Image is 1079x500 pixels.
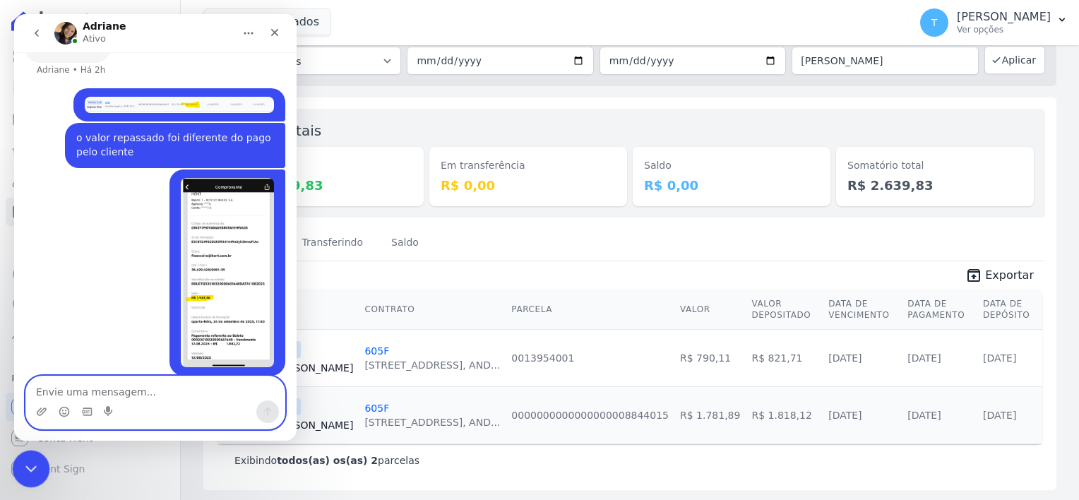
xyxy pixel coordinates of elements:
[44,392,56,403] button: Selecionador de Emoji
[931,18,938,28] span: T
[6,42,174,71] a: Visão Geral
[828,352,862,364] a: [DATE]
[954,267,1045,287] a: unarchive Exportar
[203,8,331,35] button: 8 selecionados
[221,6,248,32] button: Início
[359,290,506,330] th: Contrato
[237,176,412,195] dd: R$ 2.639,83
[644,176,819,195] dd: R$ 0,00
[299,225,366,262] a: Transferindo
[14,14,297,441] iframe: Intercom live chat
[847,176,1023,195] dd: R$ 2.639,83
[242,386,265,409] button: Enviar uma mensagem
[11,74,271,109] div: Thayna diz…
[67,392,78,403] button: Selecionador de GIF
[248,6,273,31] div: Fechar
[985,267,1034,284] span: Exportar
[847,158,1023,173] dt: Somatório total
[6,322,174,350] a: Troca de Arquivos
[6,393,174,421] a: Recebíveis
[364,345,389,357] a: 605F
[23,52,91,60] div: Adriane • Há 2h
[6,229,174,257] a: Transferências
[6,291,174,319] a: Negativação
[828,410,862,421] a: [DATE]
[68,18,92,32] p: Ativo
[907,352,941,364] a: [DATE]
[977,290,1042,330] th: Data de Depósito
[13,451,50,488] iframe: Intercom live chat
[11,370,169,387] div: Plataformas
[11,155,271,379] div: Thayna diz…
[6,136,174,164] a: Lotes
[51,109,271,153] div: o valor repassado foi diferente do pago pelo cliente
[511,410,669,421] a: 0000000000000000008844015
[11,18,271,75] div: Adriane diz…
[644,158,819,173] dt: Saldo
[902,290,977,330] th: Data de Pagamento
[909,3,1079,42] button: T [PERSON_NAME] Ver opções
[364,415,500,429] div: [STREET_ADDRESS], AND...
[6,198,174,226] a: Minha Carteira
[364,403,389,414] a: 605F
[674,329,746,386] td: R$ 790,11
[823,290,902,330] th: Data de Vencimento
[907,410,941,421] a: [DATE]
[506,290,674,330] th: Parcela
[441,158,616,173] dt: Em transferência
[511,352,574,364] a: 0013954001
[277,455,378,466] b: todos(as) os(as) 2
[6,167,174,195] a: Clientes
[12,362,270,386] textarea: Envie uma mensagem...
[22,392,33,403] button: Upload do anexo
[388,225,422,262] a: Saldo
[746,386,823,444] td: R$ 1.818,12
[90,392,101,403] button: Start recording
[965,267,982,284] i: unarchive
[6,105,174,133] a: Parcelas
[6,73,174,102] a: Contratos
[11,109,271,155] div: Thayna diz…
[957,10,1051,24] p: [PERSON_NAME]
[62,117,260,145] div: o valor repassado foi diferente do pago pelo cliente
[6,424,174,452] a: Conta Hent
[674,386,746,444] td: R$ 1.781,89
[364,358,500,372] div: [STREET_ADDRESS], AND...
[441,176,616,195] dd: R$ 0,00
[984,46,1045,74] button: Aplicar
[746,329,823,386] td: R$ 821,71
[6,260,174,288] a: Crédito
[983,352,1016,364] a: [DATE]
[746,290,823,330] th: Valor Depositado
[237,158,412,173] dt: Depositado
[234,453,419,468] p: Exibindo parcelas
[983,410,1016,421] a: [DATE]
[957,24,1051,35] p: Ver opções
[674,290,746,330] th: Valor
